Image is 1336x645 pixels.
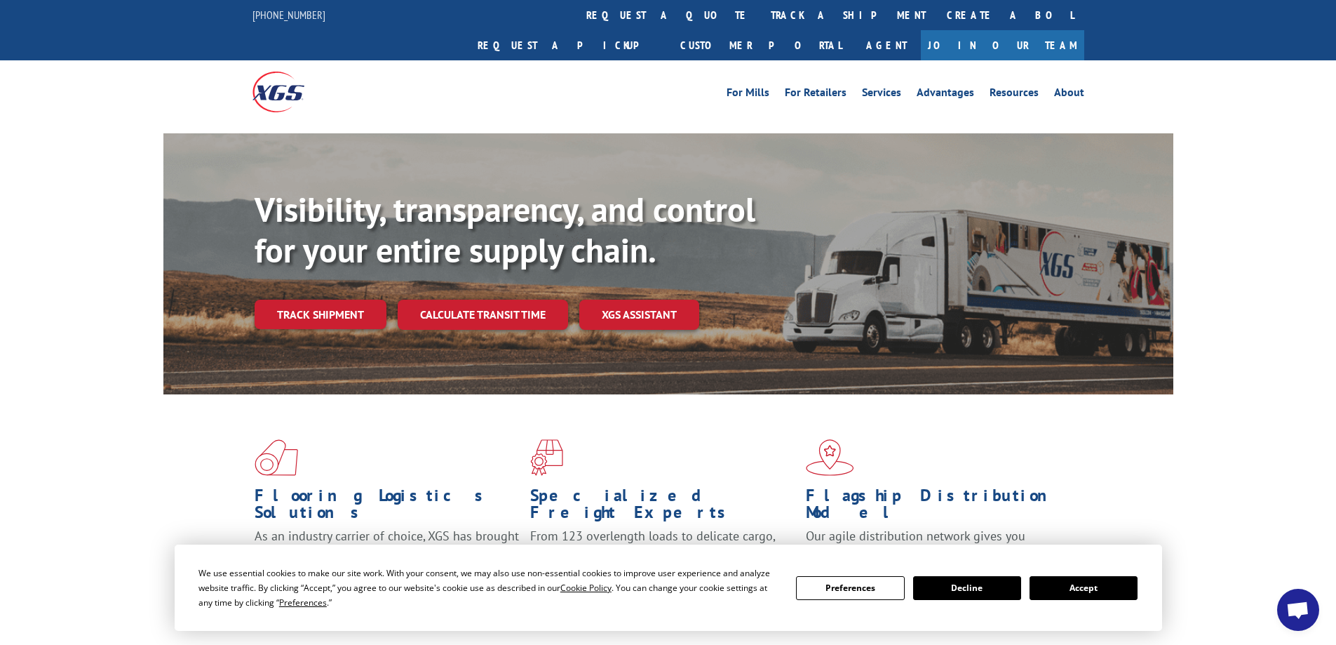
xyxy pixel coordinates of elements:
[279,597,327,609] span: Preferences
[1277,589,1319,631] a: Open chat
[579,300,699,330] a: XGS ASSISTANT
[806,439,854,476] img: xgs-icon-flagship-distribution-model-red
[198,566,779,610] div: We use essential cookies to make our site work. With your consent, we may also use non-essential ...
[255,487,520,528] h1: Flooring Logistics Solutions
[1030,576,1138,600] button: Accept
[252,8,325,22] a: [PHONE_NUMBER]
[852,30,921,60] a: Agent
[806,487,1071,528] h1: Flagship Distribution Model
[530,528,795,590] p: From 123 overlength loads to delicate cargo, our experienced staff knows the best way to move you...
[255,300,386,329] a: Track shipment
[255,439,298,476] img: xgs-icon-total-supply-chain-intelligence-red
[913,576,1021,600] button: Decline
[917,87,974,102] a: Advantages
[175,545,1162,631] div: Cookie Consent Prompt
[806,528,1064,561] span: Our agile distribution network gives you nationwide inventory management on demand.
[530,487,795,528] h1: Specialized Freight Experts
[467,30,670,60] a: Request a pickup
[785,87,846,102] a: For Retailers
[796,576,904,600] button: Preferences
[560,582,612,594] span: Cookie Policy
[530,439,563,476] img: xgs-icon-focused-on-flooring-red
[398,300,568,330] a: Calculate transit time
[921,30,1084,60] a: Join Our Team
[727,87,769,102] a: For Mills
[255,528,519,578] span: As an industry carrier of choice, XGS has brought innovation and dedication to flooring logistics...
[670,30,852,60] a: Customer Portal
[862,87,901,102] a: Services
[255,187,755,272] b: Visibility, transparency, and control for your entire supply chain.
[1054,87,1084,102] a: About
[990,87,1039,102] a: Resources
